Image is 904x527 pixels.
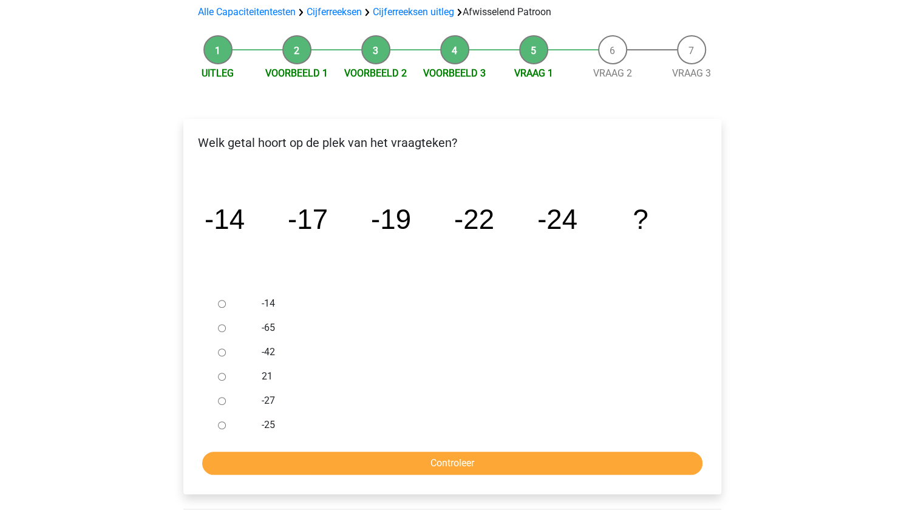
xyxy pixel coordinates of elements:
a: Vraag 1 [514,67,553,79]
label: -14 [262,296,682,311]
div: Afwisselend Patroon [193,5,712,19]
tspan: -19 [370,204,410,235]
tspan: ? [633,204,648,235]
label: -25 [262,418,682,432]
a: Vraag 2 [593,67,632,79]
label: -42 [262,345,682,359]
p: Welk getal hoort op de plek van het vraagteken? [193,134,712,152]
label: -65 [262,321,682,335]
a: Vraag 3 [672,67,711,79]
a: Voorbeeld 3 [423,67,486,79]
a: Cijferreeksen [307,6,362,18]
tspan: -17 [287,204,327,235]
label: 21 [262,369,682,384]
label: -27 [262,393,682,408]
a: Alle Capaciteitentesten [198,6,296,18]
a: Voorbeeld 1 [265,67,328,79]
a: Cijferreeksen uitleg [373,6,454,18]
tspan: -14 [204,204,244,235]
tspan: -22 [454,204,494,235]
a: Voorbeeld 2 [344,67,407,79]
input: Controleer [202,452,702,475]
tspan: -24 [537,204,577,235]
a: Uitleg [202,67,234,79]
